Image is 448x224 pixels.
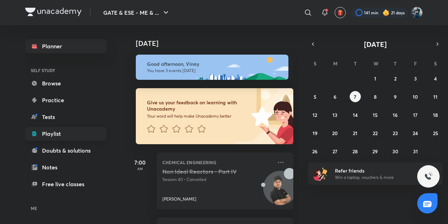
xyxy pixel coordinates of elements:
button: October 21, 2025 [350,127,361,139]
h5: 7:00 [126,158,154,167]
button: October 22, 2025 [370,127,381,139]
abbr: October 12, 2025 [313,112,317,118]
p: Session 40 • Cancelled [162,176,272,183]
p: Your word will help make Unacademy better [147,113,249,119]
button: October 15, 2025 [370,109,381,120]
button: October 20, 2025 [329,127,341,139]
button: October 16, 2025 [390,109,401,120]
abbr: October 2, 2025 [394,75,397,82]
a: Planner [25,39,106,53]
img: streak [383,9,390,16]
img: Company Logo [25,8,82,16]
img: avatar [337,9,343,16]
img: Avatar [264,175,297,208]
h6: ME [25,202,106,214]
img: ttu [424,172,433,181]
button: October 17, 2025 [410,109,421,120]
abbr: October 28, 2025 [352,148,358,155]
h6: Good afternoon, Vinay [147,61,282,67]
a: Browse [25,76,106,90]
abbr: October 20, 2025 [332,130,338,136]
abbr: October 22, 2025 [373,130,378,136]
button: October 23, 2025 [390,127,401,139]
button: October 7, 2025 [350,91,361,102]
abbr: Tuesday [354,60,357,67]
abbr: October 19, 2025 [313,130,317,136]
abbr: Saturday [434,60,437,67]
abbr: Wednesday [373,60,378,67]
p: You have 3 events [DATE] [147,68,282,73]
abbr: October 17, 2025 [413,112,418,118]
button: October 4, 2025 [430,73,441,84]
abbr: Monday [333,60,337,67]
h6: SELF STUDY [25,64,106,76]
abbr: October 25, 2025 [433,130,438,136]
abbr: October 11, 2025 [433,93,437,100]
h6: Refer friends [335,167,421,174]
abbr: October 31, 2025 [413,148,418,155]
abbr: October 13, 2025 [332,112,337,118]
p: AM [126,167,154,171]
button: October 11, 2025 [430,91,441,102]
abbr: October 4, 2025 [434,75,437,82]
abbr: October 9, 2025 [394,93,397,100]
a: Doubts & solutions [25,143,106,157]
button: October 25, 2025 [430,127,441,139]
button: October 26, 2025 [309,146,321,157]
abbr: October 3, 2025 [414,75,417,82]
abbr: Thursday [394,60,397,67]
p: Win a laptop, vouchers & more [335,174,421,181]
h5: Non Ideal Reactors - Part IV [162,168,250,175]
button: October 18, 2025 [430,109,441,120]
button: October 12, 2025 [309,109,321,120]
abbr: Friday [414,60,417,67]
abbr: October 23, 2025 [393,130,398,136]
abbr: October 6, 2025 [334,93,336,100]
abbr: October 18, 2025 [433,112,438,118]
a: Company Logo [25,8,82,18]
abbr: Sunday [314,60,316,67]
button: October 31, 2025 [410,146,421,157]
p: [PERSON_NAME] [162,196,196,202]
abbr: October 14, 2025 [353,112,358,118]
abbr: October 21, 2025 [353,130,357,136]
a: Notes [25,160,106,174]
a: Tests [25,110,106,124]
button: October 2, 2025 [390,73,401,84]
abbr: October 27, 2025 [332,148,337,155]
a: Free live classes [25,177,106,191]
button: [DATE] [318,39,433,49]
img: feedback_image [228,88,293,144]
img: referral [314,167,328,181]
button: October 19, 2025 [309,127,321,139]
button: October 27, 2025 [329,146,341,157]
abbr: October 29, 2025 [372,148,378,155]
abbr: October 5, 2025 [314,93,316,100]
h4: [DATE] [136,39,300,48]
button: October 1, 2025 [370,73,381,84]
button: October 5, 2025 [309,91,321,102]
button: October 29, 2025 [370,146,381,157]
abbr: October 1, 2025 [374,75,376,82]
span: [DATE] [364,40,387,49]
button: October 3, 2025 [410,73,421,84]
button: October 28, 2025 [350,146,361,157]
button: avatar [335,7,346,18]
button: October 9, 2025 [390,91,401,102]
button: October 13, 2025 [329,109,341,120]
a: Practice [25,93,106,107]
button: October 30, 2025 [390,146,401,157]
abbr: October 7, 2025 [354,93,356,100]
h6: Give us your feedback on learning with Unacademy [147,99,249,112]
img: afternoon [136,55,288,80]
abbr: October 8, 2025 [374,93,377,100]
button: October 14, 2025 [350,109,361,120]
abbr: October 10, 2025 [413,93,418,100]
abbr: October 26, 2025 [312,148,317,155]
abbr: October 30, 2025 [392,148,398,155]
abbr: October 16, 2025 [393,112,398,118]
button: October 10, 2025 [410,91,421,102]
button: October 24, 2025 [410,127,421,139]
abbr: October 15, 2025 [373,112,378,118]
p: Chemical Engineering [162,158,272,167]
